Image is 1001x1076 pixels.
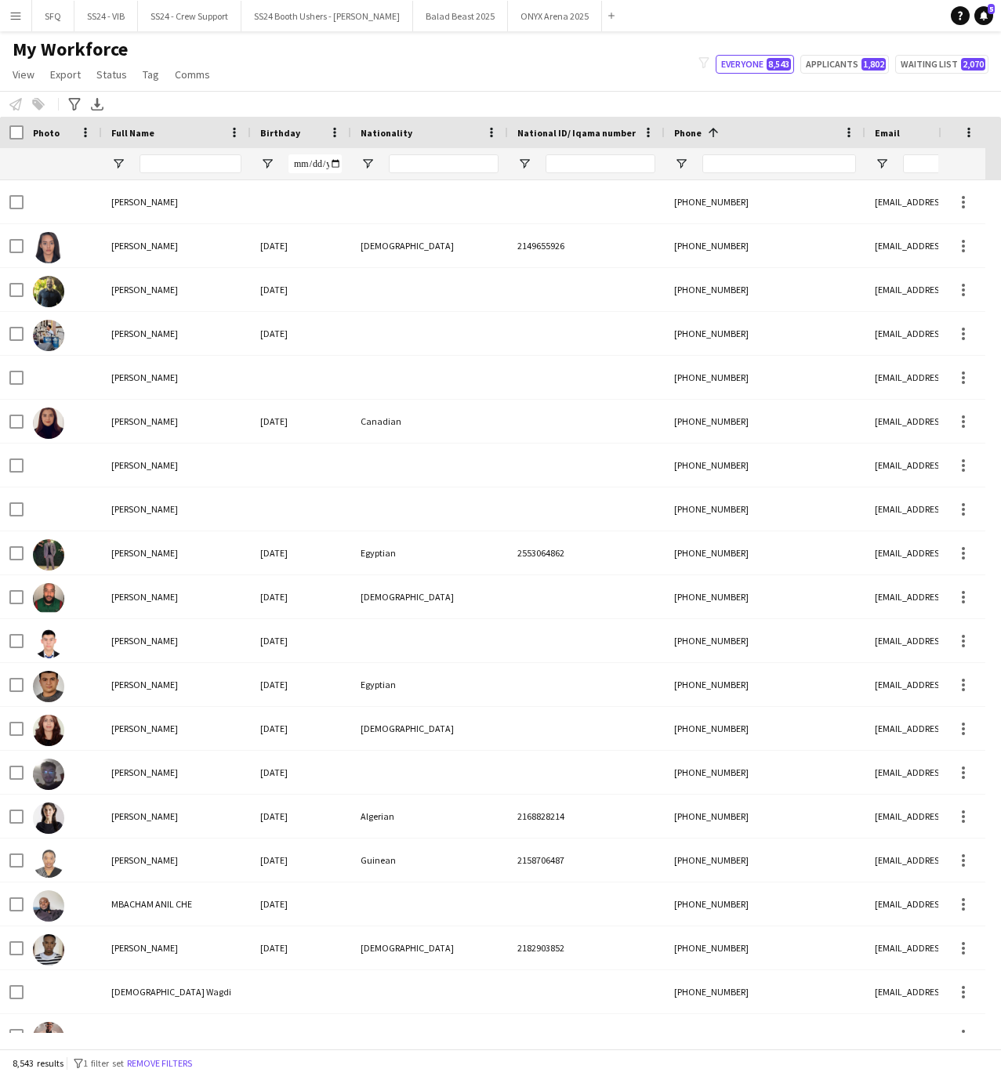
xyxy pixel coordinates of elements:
span: 8,543 [767,58,791,71]
span: [PERSON_NAME] [111,635,178,647]
span: My Workforce [13,38,128,61]
div: [PHONE_NUMBER] [665,268,865,311]
div: [PHONE_NUMBER] [665,400,865,443]
button: SS24 - Crew Support [138,1,241,31]
img: Waleed Shaban [33,276,64,307]
span: [PERSON_NAME] [111,547,178,559]
img: Adel khashan [33,759,64,790]
span: 5 [988,4,995,14]
span: [PERSON_NAME] [111,196,178,208]
button: Open Filter Menu [361,157,375,171]
input: Nationality Filter Input [389,154,499,173]
span: [PERSON_NAME] [111,284,178,295]
input: National ID/ Iqama number Filter Input [546,154,655,173]
div: [DATE] [251,400,351,443]
button: Everyone8,543 [716,55,794,74]
div: [DATE] [251,1014,351,1057]
div: Algerian [351,795,508,838]
img: rama haissam [33,408,64,439]
span: Email [875,127,900,139]
div: [DATE] [251,619,351,662]
button: Balad Beast 2025 [413,1,508,31]
span: Status [96,67,127,82]
div: [PHONE_NUMBER] [665,795,865,838]
div: [DATE] [251,268,351,311]
div: [PHONE_NUMBER] [665,312,865,355]
button: Waiting list2,070 [895,55,988,74]
div: [DATE] [251,882,351,926]
div: [DATE] [251,575,351,618]
span: 2182903852 [517,942,564,954]
img: Ahmed Badri [33,320,64,351]
a: 5 [974,6,993,25]
a: Export [44,64,87,85]
div: Egyptian [351,531,508,574]
div: [PHONE_NUMBER] [665,707,865,750]
button: Open Filter Menu [875,157,889,171]
span: Full Name [111,127,154,139]
img: Bassem Youssef [33,539,64,571]
img: MBACHAM ANIL CHE [33,890,64,922]
button: Open Filter Menu [517,157,531,171]
div: [DEMOGRAPHIC_DATA] [351,224,508,267]
div: [PHONE_NUMBER] [665,619,865,662]
span: [DEMOGRAPHIC_DATA] Wagdi [111,986,231,998]
span: Comms [175,67,210,82]
span: [PERSON_NAME] [111,328,178,339]
img: Mohammed abdalhamid mohammed Mohammed [33,1022,64,1053]
span: Nationality [361,127,412,139]
img: Khumoyunmirzo Inomiddinov [33,627,64,658]
button: SS24 - VIB [74,1,138,31]
span: Export [50,67,81,82]
img: Aisha Alaeldin [33,232,64,263]
span: MBACHAM ANIL CHE [111,898,192,910]
div: [DEMOGRAPHIC_DATA] [351,707,508,750]
app-action-btn: Advanced filters [65,95,84,114]
span: [PERSON_NAME] [111,723,178,734]
span: View [13,67,34,82]
a: View [6,64,41,85]
span: 1 filter set [83,1057,124,1069]
span: Phone [674,127,702,139]
div: [DATE] [251,312,351,355]
img: Bissan Darraj [33,715,64,746]
div: [DATE] [251,224,351,267]
span: [PERSON_NAME] [111,415,178,427]
span: Tag [143,67,159,82]
img: Ahmed Nori [33,583,64,614]
span: 2,070 [961,58,985,71]
span: 2158706487 [517,854,564,866]
div: [DEMOGRAPHIC_DATA] [351,926,508,969]
div: [PHONE_NUMBER] [665,531,865,574]
span: [PERSON_NAME] [111,591,178,603]
div: [PHONE_NUMBER] [665,751,865,794]
span: 2168828214 [517,810,564,822]
span: Birthday [260,127,300,139]
span: [PERSON_NAME] [111,503,178,515]
img: Imene Babali [33,802,64,834]
div: [PHONE_NUMBER] [665,663,865,706]
div: [PHONE_NUMBER] [665,926,865,969]
div: [DATE] [251,707,351,750]
button: ONYX Arena 2025 [508,1,602,31]
app-action-btn: Export XLSX [88,95,107,114]
button: SFQ [32,1,74,31]
span: 2149655926 [517,240,564,252]
span: [PERSON_NAME] [PERSON_NAME] [111,1030,246,1042]
div: Guinean [351,839,508,882]
span: 2231644721 [517,1030,564,1042]
span: [PERSON_NAME] [111,371,178,383]
div: [PHONE_NUMBER] [665,224,865,267]
a: Status [90,64,133,85]
a: Comms [169,64,216,85]
div: [PHONE_NUMBER] [665,970,865,1013]
div: [PHONE_NUMBER] [665,180,865,223]
span: Photo [33,127,60,139]
span: [PERSON_NAME] [111,459,178,471]
div: [PHONE_NUMBER] [665,356,865,399]
div: [PHONE_NUMBER] [665,487,865,531]
button: Open Filter Menu [674,157,688,171]
div: [PHONE_NUMBER] [665,839,865,882]
input: Birthday Filter Input [288,154,342,173]
img: Fatimah Mohammed Lamine [33,846,64,878]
